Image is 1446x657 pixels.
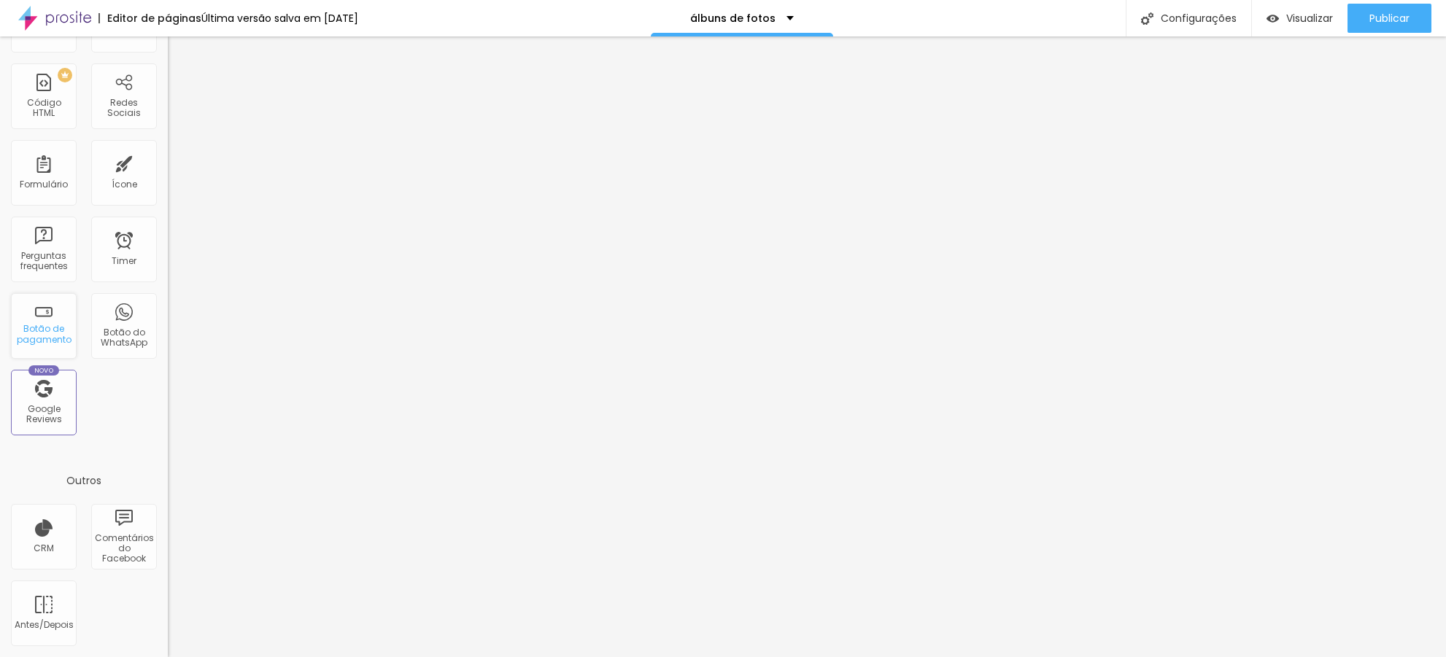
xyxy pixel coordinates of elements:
img: view-1.svg [1267,12,1279,25]
div: Timer [112,256,136,266]
span: Publicar [1369,12,1410,24]
div: Ícone [112,179,137,190]
div: CRM [34,543,54,553]
p: álbuns de fotos [690,13,776,23]
button: Publicar [1348,4,1431,33]
div: Botão do WhatsApp [95,327,152,349]
iframe: Editor [168,36,1446,657]
div: Perguntas frequentes [15,251,72,272]
div: Redes Sociais [95,98,152,119]
div: Código HTML [15,98,72,119]
div: Novo [28,365,60,376]
span: Visualizar [1286,12,1333,24]
img: Icone [1141,12,1153,25]
div: Botão de pagamento [15,324,72,345]
div: Espaçador [99,26,149,36]
div: Formulário [20,179,68,190]
div: Comentários do Facebook [95,533,152,564]
div: Última versão salva em [DATE] [201,13,358,23]
div: Antes/Depois [15,620,72,630]
button: Visualizar [1252,4,1348,33]
div: Google Reviews [15,404,72,425]
div: Editor de páginas [98,13,201,23]
div: Divisor [29,26,58,36]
